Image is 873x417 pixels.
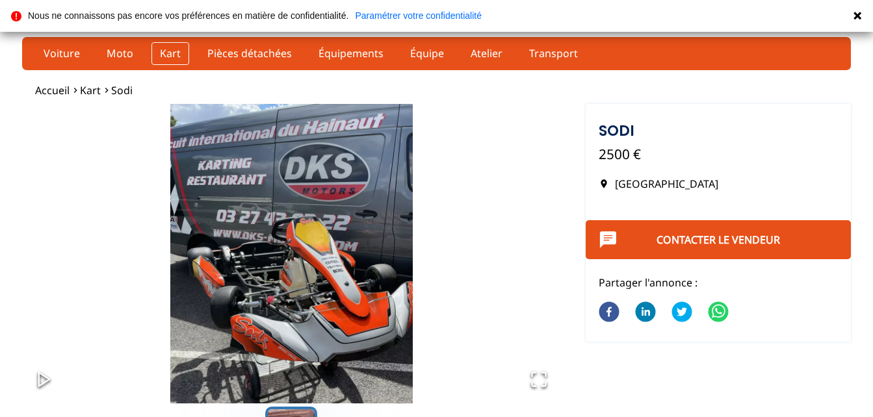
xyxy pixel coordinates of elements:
[111,83,133,97] a: Sodi
[98,42,142,64] a: Moto
[35,42,88,64] a: Voiture
[657,233,780,247] a: Contacter le vendeur
[80,83,101,97] a: Kart
[635,293,656,332] button: linkedin
[199,42,300,64] a: Pièces détachées
[355,11,482,20] a: Paramétrer votre confidentialité
[402,42,452,64] a: Équipe
[599,275,838,290] p: Partager l'annonce :
[708,293,729,332] button: whatsapp
[517,357,561,403] button: Open Fullscreen
[151,42,189,64] a: Kart
[22,104,561,403] div: Go to Slide 1
[22,104,561,403] img: image
[35,83,70,97] a: Accueil
[671,293,692,332] button: twitter
[521,42,586,64] a: Transport
[462,42,511,64] a: Atelier
[22,357,66,403] button: Play or Pause Slideshow
[599,177,838,191] p: [GEOGRAPHIC_DATA]
[28,11,348,20] p: Nous ne connaissons pas encore vos préférences en matière de confidentialité.
[599,145,838,164] p: 2500 €
[599,123,838,138] h1: Sodi
[310,42,392,64] a: Équipements
[586,220,851,259] button: Contacter le vendeur
[599,293,619,332] button: facebook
